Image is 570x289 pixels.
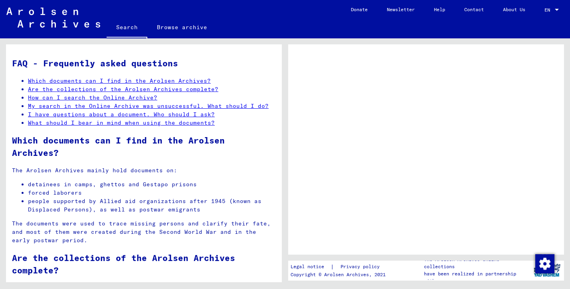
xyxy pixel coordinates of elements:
[424,256,530,270] p: The Arolsen Archives online collections
[28,111,215,118] a: I have questions about a document. Who should I ask?
[28,119,215,126] a: What should I bear in mind when using the documents?
[107,18,147,38] a: Search
[291,271,389,278] p: Copyright © Arolsen Archives, 2021
[334,263,389,271] a: Privacy policy
[147,18,217,37] a: Browse archive
[28,197,276,214] li: people supported by Allied aid organizations after 1945 (known as Displaced Persons), as well as ...
[12,166,276,175] p: The Arolsen Archives mainly hold documents on:
[28,180,276,189] li: detainees in camps, ghettos and Gestapo prisons
[535,254,554,273] img: Change consent
[12,57,276,70] h1: FAQ - Frequently asked questions
[28,189,276,197] li: forced laborers
[28,86,218,93] a: Are the collections of the Arolsen Archives complete?
[28,94,157,101] a: How can I search the Online Archive?
[544,7,553,13] span: EN
[6,8,100,28] img: Arolsen_neg.svg
[424,270,530,285] p: have been realized in partnership with
[291,263,389,271] div: |
[28,77,211,84] a: Which documents can I find in the Arolsen Archives?
[12,219,276,245] p: The documents were used to trace missing persons and clarify their fate, and most of them were cr...
[291,263,331,271] a: Legal notice
[12,134,276,159] h2: Which documents can I find in the Arolsen Archives?
[532,260,562,280] img: yv_logo.png
[12,252,276,277] h2: Are the collections of the Arolsen Archives complete?
[28,102,269,110] a: My search in the Online Archive was unsuccessful. What should I do?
